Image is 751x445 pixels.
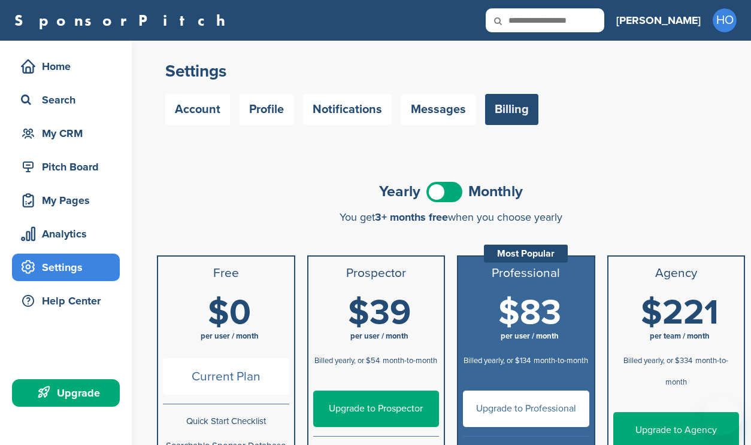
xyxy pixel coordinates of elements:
[12,254,120,281] a: Settings
[484,245,568,263] div: Most Popular
[18,290,120,312] div: Help Center
[14,13,233,28] a: SponsorPitch
[383,356,437,365] span: month-to-month
[165,94,230,125] a: Account
[641,292,719,334] span: $221
[534,356,588,365] span: month-to-month
[375,211,448,224] span: 3+ months free
[303,94,392,125] a: Notifications
[616,12,701,29] h3: [PERSON_NAME]
[12,153,120,181] a: Pitch Board
[485,94,538,125] a: Billing
[18,190,120,211] div: My Pages
[240,94,293,125] a: Profile
[12,53,120,80] a: Home
[713,8,737,32] span: HO
[12,86,120,114] a: Search
[616,7,701,33] a: [PERSON_NAME]
[18,257,120,278] div: Settings
[464,356,531,365] span: Billed yearly, or $134
[163,266,289,281] h3: Free
[463,391,589,427] a: Upgrade to Professional
[18,223,120,245] div: Analytics
[208,292,251,334] span: $0
[501,331,559,341] span: per user / month
[401,94,476,125] a: Messages
[18,123,120,144] div: My CRM
[313,266,440,281] h3: Prospector
[201,331,259,341] span: per user / month
[313,391,440,427] a: Upgrade to Prospector
[350,331,408,341] span: per user / month
[665,356,729,387] span: month-to-month
[165,60,737,82] h2: Settings
[379,184,420,199] span: Yearly
[613,266,740,281] h3: Agency
[12,187,120,214] a: My Pages
[314,356,380,365] span: Billed yearly, or $54
[157,211,745,223] div: You get when you choose yearly
[623,356,692,365] span: Billed yearly, or $334
[348,292,411,334] span: $39
[12,287,120,315] a: Help Center
[12,120,120,147] a: My CRM
[18,56,120,77] div: Home
[650,331,710,341] span: per team / month
[163,358,289,395] span: Current Plan
[18,382,120,404] div: Upgrade
[463,266,589,281] h3: Professional
[18,89,120,111] div: Search
[703,397,741,435] iframe: Button to launch messaging window
[12,220,120,248] a: Analytics
[468,184,523,199] span: Monthly
[12,379,120,407] a: Upgrade
[498,292,561,334] span: $83
[18,156,120,178] div: Pitch Board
